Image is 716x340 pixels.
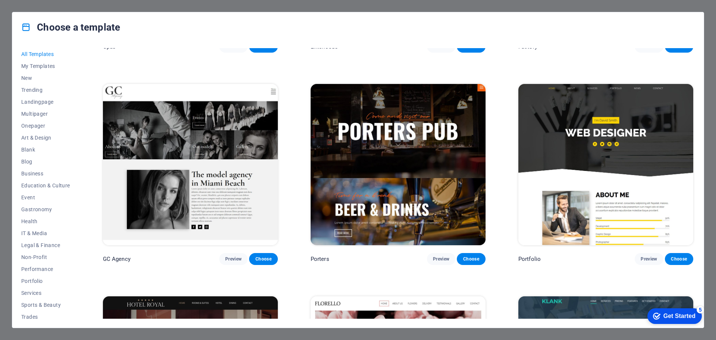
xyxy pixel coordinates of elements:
button: Trades [21,311,70,323]
button: Choose [249,253,277,265]
span: Choose [463,256,479,262]
button: Services [21,287,70,299]
div: 5 [55,1,63,9]
span: Art & Design [21,135,70,141]
button: Trending [21,84,70,96]
p: Portfolio [518,255,541,263]
button: Education & Culture [21,180,70,191]
span: Blog [21,159,70,165]
button: Legal & Finance [21,239,70,251]
button: Gastronomy [21,203,70,215]
span: Gastronomy [21,206,70,212]
button: New [21,72,70,84]
button: Choose [457,253,485,265]
button: Event [21,191,70,203]
span: Preview [433,256,449,262]
span: Choose [255,256,271,262]
span: All Templates [21,51,70,57]
button: Portfolio [21,275,70,287]
button: Preview [635,253,663,265]
h4: Choose a template [21,21,120,33]
span: Choose [671,256,687,262]
button: Health [21,215,70,227]
button: Onepager [21,120,70,132]
span: Preview [225,256,242,262]
div: Get Started 5 items remaining, 0% complete [6,4,60,19]
span: New [21,75,70,81]
button: Non-Profit [21,251,70,263]
button: Blank [21,144,70,156]
span: Blank [21,147,70,153]
span: My Templates [21,63,70,69]
button: IT & Media [21,227,70,239]
button: All Templates [21,48,70,60]
span: Health [21,218,70,224]
button: Landingpage [21,96,70,108]
p: Porters [311,255,329,263]
span: Onepager [21,123,70,129]
button: Preview [427,253,455,265]
button: Sports & Beauty [21,299,70,311]
span: Multipager [21,111,70,117]
button: Choose [665,253,693,265]
button: Blog [21,156,70,168]
button: Multipager [21,108,70,120]
span: Services [21,290,70,296]
span: Landingpage [21,99,70,105]
span: Non-Profit [21,254,70,260]
span: Portfolio [21,278,70,284]
span: Event [21,194,70,200]
button: Business [21,168,70,180]
span: Preview [641,256,657,262]
span: Trending [21,87,70,93]
span: Trades [21,314,70,320]
span: Sports & Beauty [21,302,70,308]
button: Performance [21,263,70,275]
img: Porters [311,84,486,245]
button: Art & Design [21,132,70,144]
img: GC Agency [103,84,278,245]
button: My Templates [21,60,70,72]
button: Preview [219,253,248,265]
span: Performance [21,266,70,272]
div: Get Started [22,8,54,15]
p: GC Agency [103,255,131,263]
span: Legal & Finance [21,242,70,248]
span: IT & Media [21,230,70,236]
span: Education & Culture [21,183,70,188]
span: Business [21,171,70,177]
img: Portfolio [518,84,693,245]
